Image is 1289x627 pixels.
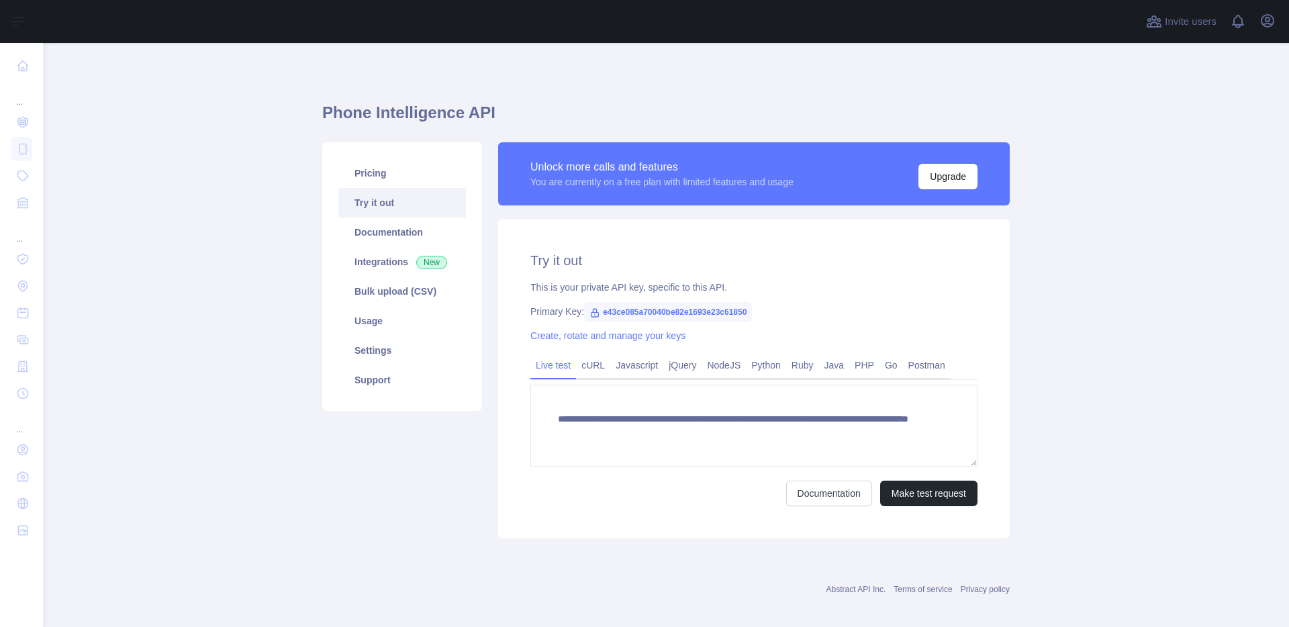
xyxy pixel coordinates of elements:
[322,102,1010,134] h1: Phone Intelligence API
[961,585,1010,594] a: Privacy policy
[879,354,903,376] a: Go
[1165,14,1216,30] span: Invite users
[530,354,576,376] a: Live test
[530,330,685,341] a: Create, rotate and manage your keys
[702,354,746,376] a: NodeJS
[338,336,466,365] a: Settings
[746,354,786,376] a: Python
[849,354,879,376] a: PHP
[786,354,819,376] a: Ruby
[786,481,872,506] a: Documentation
[530,281,977,294] div: This is your private API key, specific to this API.
[880,481,977,506] button: Make test request
[11,218,32,244] div: ...
[338,277,466,306] a: Bulk upload (CSV)
[1143,11,1219,32] button: Invite users
[610,354,663,376] a: Javascript
[11,408,32,435] div: ...
[826,585,886,594] a: Abstract API Inc.
[338,158,466,188] a: Pricing
[530,305,977,318] div: Primary Key:
[338,218,466,247] a: Documentation
[663,354,702,376] a: jQuery
[530,175,794,189] div: You are currently on a free plan with limited features and usage
[894,585,952,594] a: Terms of service
[11,81,32,107] div: ...
[416,256,447,269] span: New
[819,354,850,376] a: Java
[918,164,977,189] button: Upgrade
[576,354,610,376] a: cURL
[338,365,466,395] a: Support
[530,159,794,175] div: Unlock more calls and features
[338,247,466,277] a: Integrations New
[338,188,466,218] a: Try it out
[584,302,752,322] span: e43ce085a70040be82e1693e23c61850
[338,306,466,336] a: Usage
[903,354,951,376] a: Postman
[530,251,977,270] h2: Try it out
